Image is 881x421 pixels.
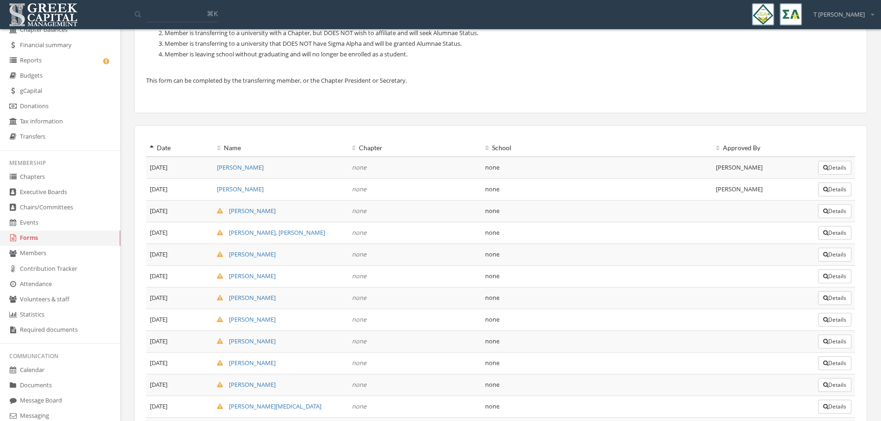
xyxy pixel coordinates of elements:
em: none [352,272,366,280]
em: none [352,359,366,367]
td: [DATE] [146,309,213,330]
button: Details [818,313,851,327]
th: School [481,140,712,157]
th: Approved By [712,140,814,157]
p: This form can be completed by the transferring member, or the Chapter President or Secretary. [146,75,855,85]
td: [DATE] [146,200,213,222]
a: [PERSON_NAME] [217,185,264,193]
button: Details [818,248,851,262]
a: [PERSON_NAME] [217,163,264,171]
td: [DATE] [146,374,213,396]
td: [DATE] [146,352,213,374]
button: Details [818,269,851,283]
span: T [PERSON_NAME] [813,10,865,19]
td: none [481,244,712,265]
td: none [481,287,712,309]
td: none [481,309,712,330]
td: none [481,178,712,200]
td: none [481,374,712,396]
button: Details [818,291,851,305]
em: none [352,250,366,258]
span: [PERSON_NAME] [716,163,763,171]
button: Details [818,378,851,392]
button: Details [818,183,851,196]
em: none [352,185,366,193]
a: [PERSON_NAME] [217,293,276,302]
td: none [481,265,712,287]
td: none [481,396,712,417]
td: none [481,352,712,374]
td: none [481,200,712,222]
a: [PERSON_NAME] [217,337,276,345]
em: none [352,163,366,171]
div: T [PERSON_NAME] [807,3,874,19]
td: [DATE] [146,396,213,417]
em: none [352,207,366,215]
th: Chapter [348,140,481,157]
a: [PERSON_NAME] [217,272,276,280]
a: [PERSON_NAME] [217,359,276,367]
button: Details [818,226,851,240]
button: Details [818,204,851,218]
em: none [352,380,366,389]
button: Details [818,161,851,175]
li: Member is leaving school without graduating and will no longer be enrolled as a student. [165,49,855,60]
th: Date [146,140,213,157]
td: none [481,222,712,244]
td: [DATE] [146,330,213,352]
td: none [481,157,712,179]
span: ⌘K [207,9,218,18]
li: Member is transferring to a university that DOES NOT have Sigma Alpha and will be granted Alumnae... [165,38,855,49]
td: none [481,330,712,352]
td: [DATE] [146,265,213,287]
td: [DATE] [146,157,213,179]
em: none [352,337,366,345]
a: [PERSON_NAME] [217,315,276,323]
a: [PERSON_NAME][MEDICAL_DATA] [217,402,321,410]
button: Details [818,335,851,348]
em: none [352,293,366,302]
a: [PERSON_NAME] [217,380,276,389]
em: none [352,315,366,323]
a: [PERSON_NAME] [217,250,276,258]
td: [DATE] [146,222,213,244]
li: Member is transferring to a university with a Chapter, but DOES NOT wish to affiliate and will se... [165,28,855,38]
td: [DATE] [146,178,213,200]
td: [DATE] [146,244,213,265]
a: [PERSON_NAME] [217,207,276,215]
em: none [352,402,366,410]
th: Name [213,140,348,157]
button: Details [818,356,851,370]
span: [PERSON_NAME] [716,185,763,193]
a: [PERSON_NAME], [PERSON_NAME] [217,228,325,237]
em: none [352,228,366,237]
button: Details [818,400,851,414]
td: [DATE] [146,287,213,309]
